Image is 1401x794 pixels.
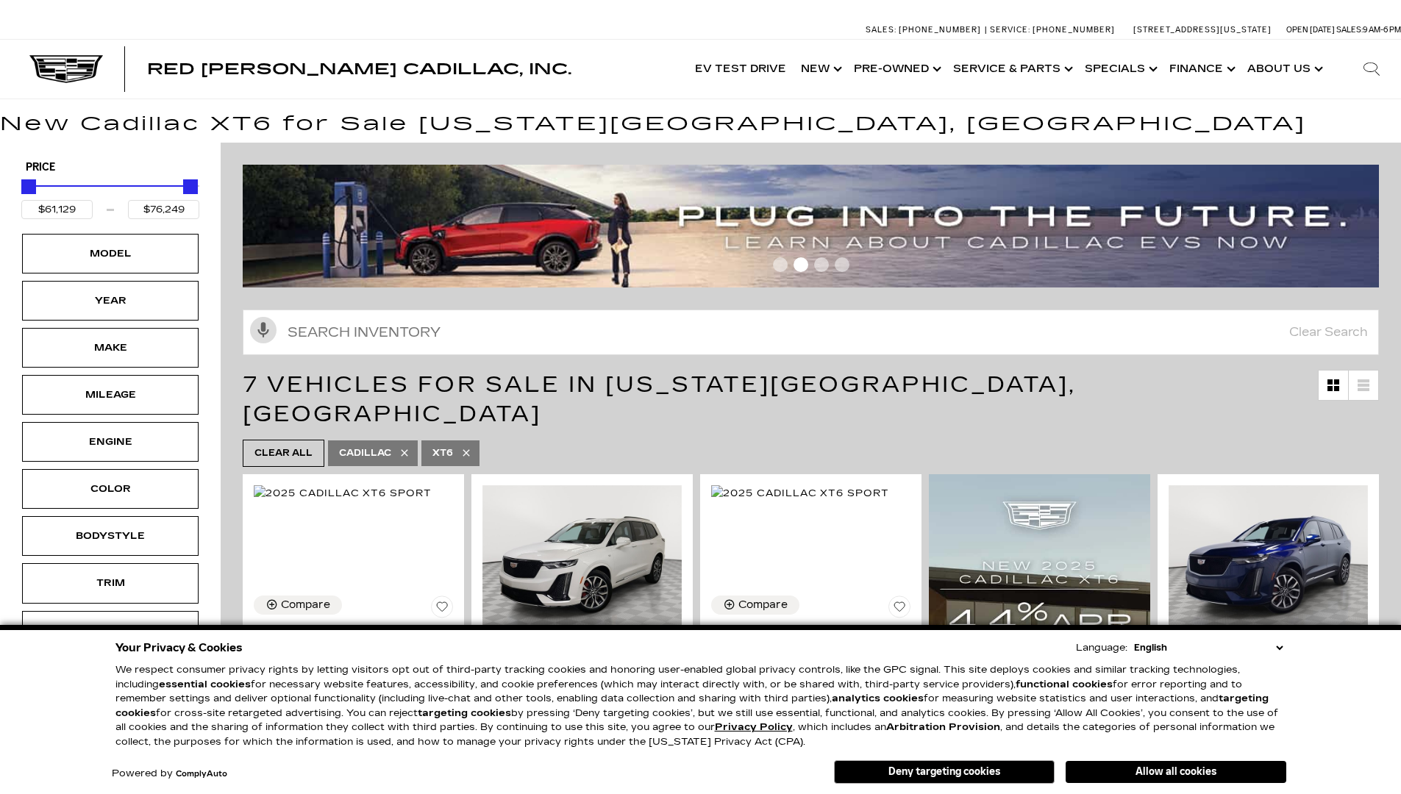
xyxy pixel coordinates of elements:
button: Allow all cookies [1066,761,1286,783]
div: BodystyleBodystyle [22,516,199,556]
a: New [794,40,846,99]
div: Maximum Price [183,179,198,194]
a: Sales: [PHONE_NUMBER] [866,26,985,34]
div: MileageMileage [22,375,199,415]
a: Finance [1162,40,1240,99]
span: 9 AM-6 PM [1363,25,1401,35]
button: Save Vehicle [431,595,453,623]
img: Cadillac Dark Logo with Cadillac White Text [29,55,103,83]
span: Red [PERSON_NAME] Cadillac, Inc. [147,60,571,78]
a: Specials [1077,40,1162,99]
div: Engine [74,434,147,450]
div: Price [21,174,199,219]
button: Deny targeting cookies [834,760,1055,784]
img: 2025 Cadillac XT6 Sport [482,485,682,634]
div: Powered by [112,769,227,779]
div: Bodystyle [74,528,147,544]
span: New 2025 [711,623,899,638]
a: EV Test Drive [688,40,794,99]
span: New 2025 [254,623,442,638]
input: Maximum [128,200,199,219]
a: [STREET_ADDRESS][US_STATE] [1133,25,1272,35]
div: Trim [74,575,147,591]
a: ComplyAuto [176,770,227,779]
div: Compare [281,598,330,612]
span: Your Privacy & Cookies [115,637,243,658]
span: Service: [990,25,1030,35]
div: MakeMake [22,328,199,368]
div: EngineEngine [22,422,199,462]
span: Go to slide 3 [814,257,829,272]
span: 7 Vehicles for Sale in [US_STATE][GEOGRAPHIC_DATA], [GEOGRAPHIC_DATA] [243,371,1076,427]
a: Privacy Policy [715,721,793,733]
span: Clear All [254,444,313,462]
input: Search Inventory [243,310,1379,355]
strong: essential cookies [159,679,251,690]
span: Go to slide 2 [794,257,808,272]
span: Go to slide 1 [773,257,788,272]
span: Open [DATE] [1286,25,1335,35]
select: Language Select [1130,640,1286,655]
span: Sales: [866,25,896,35]
p: We respect consumer privacy rights by letting visitors opt out of third-party tracking cookies an... [115,663,1286,749]
a: Red [PERSON_NAME] Cadillac, Inc. [147,62,571,76]
a: Service & Parts [946,40,1077,99]
strong: targeting cookies [115,693,1269,719]
img: ev-blog-post-banners4 [243,165,1390,287]
button: Compare Vehicle [711,595,799,615]
div: ColorColor [22,469,199,509]
div: Compare [738,598,788,612]
h5: Price [26,161,195,174]
input: Minimum [21,200,93,219]
div: Language: [1076,643,1127,653]
div: TrimTrim [22,563,199,603]
div: Color [74,481,147,497]
a: New 2025Cadillac XT6 Sport [711,623,910,653]
img: 2025 Cadillac XT6 Sport [254,485,432,501]
strong: analytics cookies [832,693,924,704]
strong: Arbitration Provision [886,721,1000,733]
div: Mileage [74,387,147,403]
a: New 2025Cadillac XT6 Sport [254,623,453,653]
a: Pre-Owned [846,40,946,99]
div: YearYear [22,281,199,321]
button: Save Vehicle [888,595,910,623]
span: XT6 [432,444,453,462]
div: Make [74,340,147,356]
div: Features [74,623,147,639]
img: 2024 Cadillac XT6 Sport [1169,485,1368,634]
div: Model [74,246,147,262]
div: Year [74,293,147,309]
button: Compare Vehicle [254,595,342,615]
span: Go to slide 4 [835,257,849,272]
strong: functional cookies [1016,679,1113,690]
div: FeaturesFeatures [22,611,199,651]
span: Cadillac [339,444,391,462]
span: [PHONE_NUMBER] [899,25,981,35]
a: Service: [PHONE_NUMBER] [985,26,1119,34]
strong: targeting cookies [418,707,511,719]
img: 2025 Cadillac XT6 Sport [711,485,889,501]
div: Minimum Price [21,179,36,194]
span: Sales: [1336,25,1363,35]
span: [PHONE_NUMBER] [1033,25,1115,35]
div: ModelModel [22,234,199,273]
svg: Click to toggle on voice search [250,317,277,343]
a: About Us [1240,40,1327,99]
